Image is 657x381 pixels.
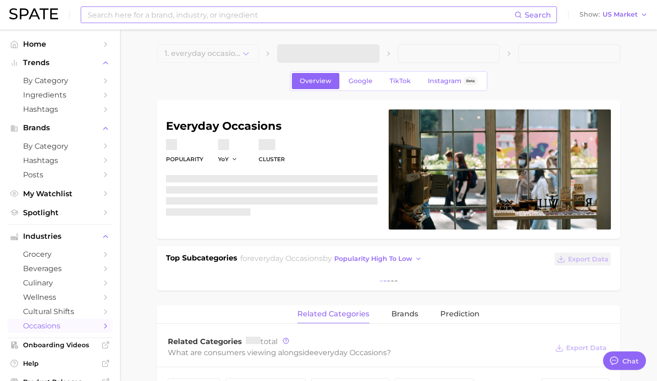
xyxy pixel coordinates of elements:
input: Search here for a brand, industry, or ingredient [87,7,515,23]
dt: Popularity [166,154,203,165]
div: What are consumers viewing alongside ? [168,346,548,359]
a: by Category [7,73,112,88]
span: beverages [23,264,97,273]
span: Show [580,12,600,17]
span: Trends [23,59,97,67]
span: by Category [23,142,97,151]
span: for by [240,254,425,263]
span: US Market [603,12,638,17]
a: Posts [7,168,112,182]
a: Onboarding Videos [7,338,112,352]
span: Onboarding Videos [23,341,97,349]
a: Overview [292,73,339,89]
span: 1. everyday occasions Choose Category [165,49,241,58]
span: Posts [23,170,97,179]
span: Brands [23,124,97,132]
span: related categories [297,310,369,318]
a: grocery [7,247,112,261]
h1: Top Subcategories [166,253,237,266]
span: everyday occasions [314,348,387,357]
span: TikTok [390,77,411,85]
span: Industries [23,232,97,241]
a: wellness [7,290,112,304]
button: popularity high to low [332,253,425,265]
dt: cluster [259,154,285,165]
a: Google [341,73,380,89]
span: Help [23,359,97,368]
a: Home [7,37,112,51]
span: Related Categories [168,337,242,346]
a: InstagramBeta [420,73,485,89]
span: popularity high to low [334,255,412,263]
button: Industries [7,230,112,243]
span: culinary [23,278,97,287]
button: Trends [7,56,112,70]
span: Export Data [566,344,607,352]
span: brands [391,310,418,318]
button: 1. everyday occasionsChoose Category [157,44,259,63]
span: YoY [218,155,229,163]
a: TikTok [382,73,419,89]
span: Hashtags [23,105,97,114]
a: occasions [7,319,112,333]
span: Beta [466,77,475,85]
span: Overview [300,77,331,85]
button: ShowUS Market [577,9,650,21]
button: Export Data [555,253,611,266]
span: grocery [23,250,97,259]
span: Ingredients [23,91,97,99]
a: cultural shifts [7,304,112,319]
span: wellness [23,293,97,302]
button: YoY [218,155,238,163]
span: Spotlight [23,208,97,217]
span: occasions [23,321,97,330]
a: My Watchlist [7,187,112,201]
span: Search [525,11,551,19]
a: by Category [7,139,112,153]
button: Brands [7,121,112,135]
span: Prediction [440,310,479,318]
span: Export Data [568,255,609,263]
span: Hashtags [23,156,97,165]
span: Home [23,40,97,48]
span: Instagram [428,77,462,85]
span: total [246,337,278,346]
span: Google [349,77,373,85]
a: culinary [7,276,112,290]
span: My Watchlist [23,189,97,198]
a: Hashtags [7,153,112,168]
span: by Category [23,76,97,85]
span: cultural shifts [23,307,97,316]
h1: everyday occasions [166,121,378,132]
span: everyday occasions [250,254,323,263]
a: Help [7,357,112,370]
a: Ingredients [7,88,112,102]
a: Spotlight [7,206,112,220]
a: Hashtags [7,102,112,116]
img: SPATE [9,8,58,19]
button: Export Data [553,342,609,355]
a: beverages [7,261,112,276]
